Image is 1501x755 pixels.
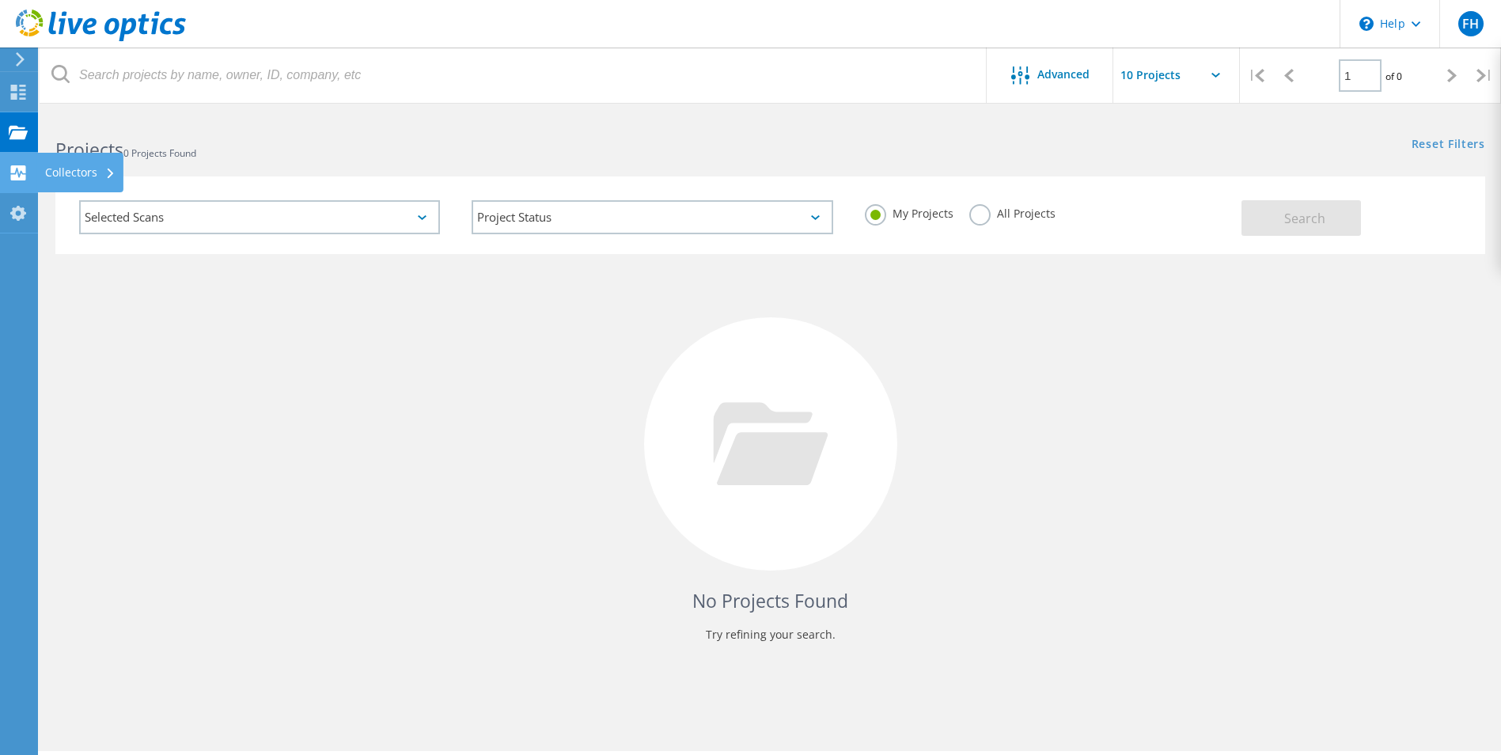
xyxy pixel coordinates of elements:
p: Try refining your search. [71,622,1469,647]
span: Search [1284,210,1325,227]
span: of 0 [1385,70,1402,83]
div: Collectors [45,167,116,178]
div: | [1469,47,1501,104]
div: Project Status [472,200,832,234]
button: Search [1241,200,1361,236]
label: All Projects [969,204,1056,219]
span: FH [1462,17,1479,30]
input: Search projects by name, owner, ID, company, etc [40,47,987,103]
div: | [1240,47,1272,104]
a: Reset Filters [1412,138,1485,152]
span: Advanced [1037,69,1090,80]
div: Selected Scans [79,200,440,234]
span: 0 Projects Found [123,146,196,160]
b: Projects [55,137,123,162]
h4: No Projects Found [71,588,1469,614]
svg: \n [1359,17,1374,31]
a: Live Optics Dashboard [16,33,186,44]
label: My Projects [865,204,953,219]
